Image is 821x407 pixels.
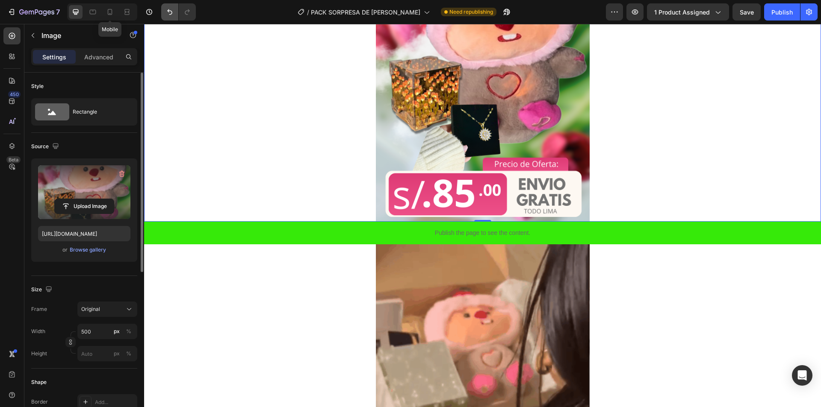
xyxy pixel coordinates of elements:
div: Browse gallery [70,246,106,254]
button: Original [77,302,137,317]
div: Publish [771,8,793,17]
p: Settings [42,53,66,61]
div: Size [31,284,54,296]
iframe: Design area [144,24,821,407]
div: 450 [8,91,21,98]
div: % [126,350,131,357]
div: Add... [95,398,135,406]
span: or [62,245,68,255]
div: Style [31,82,44,90]
button: 7 [3,3,64,20]
div: Rectangle [73,102,125,122]
button: Publish [764,3,800,20]
div: Undo/Redo [161,3,196,20]
div: Source [31,141,61,152]
button: Save [732,3,761,20]
button: px [124,348,134,359]
button: 1 product assigned [647,3,729,20]
button: px [124,326,134,337]
input: px% [77,324,137,339]
button: % [112,348,122,359]
label: Height [31,350,47,357]
div: % [126,328,131,335]
input: px% [77,346,137,361]
div: Beta [6,156,21,163]
button: Upload Image [54,199,114,214]
span: Original [81,305,100,313]
span: 1 product assigned [654,8,710,17]
span: Need republishing [449,8,493,16]
label: Frame [31,305,47,313]
p: Image [41,30,114,41]
span: / [307,8,309,17]
div: Open Intercom Messenger [792,365,812,386]
div: Border [31,398,48,406]
p: Advanced [84,53,113,61]
input: https://example.com/image.jpg [38,226,130,241]
p: 7 [56,7,60,17]
div: px [114,350,120,357]
div: px [114,328,120,335]
button: Browse gallery [69,246,106,254]
div: Shape [31,378,47,386]
label: Width [31,328,45,335]
button: % [112,326,122,337]
span: Save [740,9,754,16]
span: PACK SORPRESA DE [PERSON_NAME] [311,8,420,17]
